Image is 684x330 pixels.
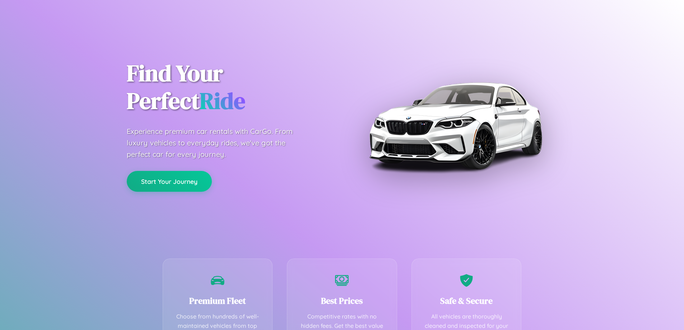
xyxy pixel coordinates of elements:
[366,36,545,215] img: Premium BMW car rental vehicle
[127,171,212,192] button: Start Your Journey
[298,295,386,307] h3: Best Prices
[423,295,511,307] h3: Safe & Secure
[200,85,245,116] span: Ride
[127,60,331,115] h1: Find Your Perfect
[174,295,262,307] h3: Premium Fleet
[127,126,306,160] p: Experience premium car rentals with CarGo. From luxury vehicles to everyday rides, we've got the ...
